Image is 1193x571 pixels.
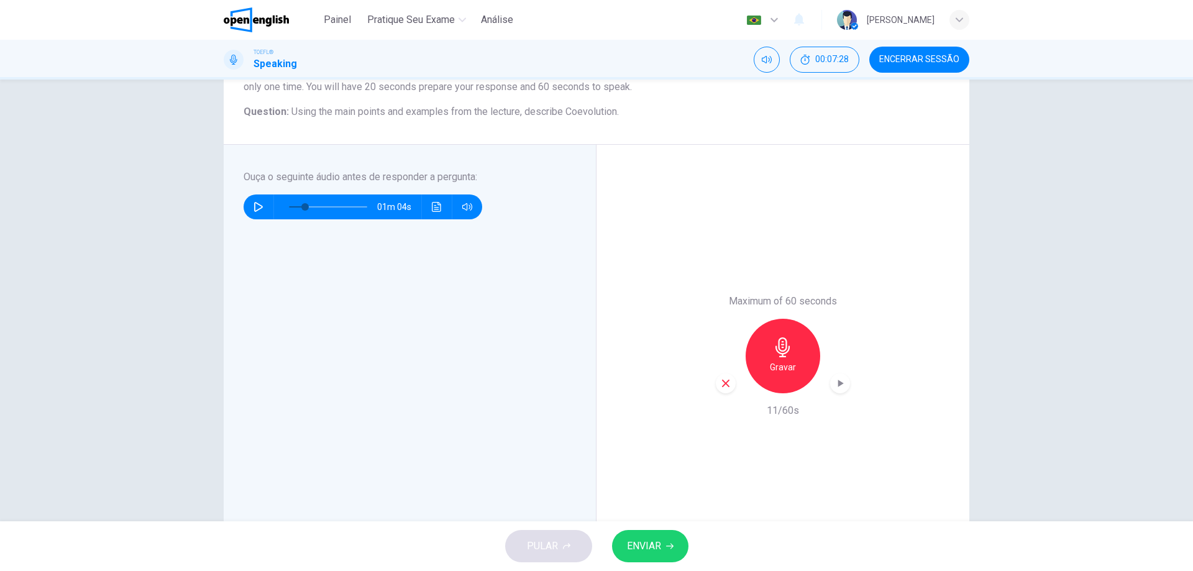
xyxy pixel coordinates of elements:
[318,9,357,31] button: Painel
[377,194,421,219] span: 01m 04s
[224,7,318,32] a: OpenEnglish logo
[815,55,849,65] span: 00:07:28
[612,530,688,562] button: ENVIAR
[867,12,935,27] div: [PERSON_NAME]
[324,12,351,27] span: Painel
[729,294,837,309] h6: Maximum of 60 seconds
[746,319,820,393] button: Gravar
[879,55,959,65] span: Encerrar Sessão
[767,403,799,418] h6: 11/60s
[427,194,447,219] button: Clique para ver a transcrição do áudio
[224,7,289,32] img: OpenEnglish logo
[244,65,949,94] h6: Directions :
[291,106,619,117] span: Using the main points and examples from the lecture, describe Coevolution.
[627,537,661,555] span: ENVIAR
[367,12,455,27] span: Pratique seu exame
[254,57,297,71] h1: Speaking
[362,9,471,31] button: Pratique seu exame
[476,9,518,31] button: Análise
[244,104,949,119] h6: Question :
[790,47,859,73] button: 00:07:28
[481,12,513,27] span: Análise
[754,47,780,73] div: Silenciar
[770,360,796,375] h6: Gravar
[790,47,859,73] div: Esconder
[746,16,762,25] img: pt
[254,48,273,57] span: TOEFL®
[869,47,969,73] button: Encerrar Sessão
[244,170,561,185] h6: Ouça o seguinte áudio antes de responder a pergunta :
[837,10,857,30] img: Profile picture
